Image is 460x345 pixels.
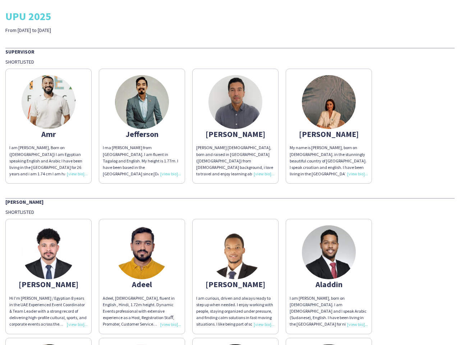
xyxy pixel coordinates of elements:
[9,295,88,328] div: Hi I’m [PERSON_NAME] / Egyptian 8 years in the UAE Experienced Event Coordinator & Team Leader wi...
[9,281,88,287] div: [PERSON_NAME]
[5,209,455,215] div: Shortlisted
[196,144,275,177] div: [PERSON_NAME] [DEMOGRAPHIC_DATA], born and raised in [GEOGRAPHIC_DATA] ([DEMOGRAPHIC_DATA]) from ...
[115,75,169,129] img: thumb-6688c2c387ac0.jpg
[103,144,181,177] div: I ma [PERSON_NAME] from [GEOGRAPHIC_DATA]. I am fluent in Tagalog and English. My height is 1.77m...
[22,75,75,129] img: thumb-66c1b6852183e.jpeg
[9,144,88,177] div: I am [PERSON_NAME], Born on ([DEMOGRAPHIC_DATA]) I am Egyptian speaking English and Arabic I have...
[290,295,368,328] div: I am [PERSON_NAME], born on [DEMOGRAPHIC_DATA]. I am [DEMOGRAPHIC_DATA] and I speak Arabic (Sudan...
[290,281,368,287] div: Aladdin
[208,225,262,279] img: thumb-687939ee1cde5.jpeg
[115,225,169,279] img: thumb-650b3ed19714f.jpg
[103,131,181,137] div: Jefferson
[5,27,163,33] div: From [DATE] to [DATE]
[5,48,455,55] div: Supervisor
[9,131,88,137] div: Amr
[103,281,181,287] div: Adeel
[196,131,275,137] div: [PERSON_NAME]
[5,59,455,65] div: Shortlisted
[302,225,356,279] img: thumb-67d642901d33e.jpg
[196,295,275,328] div: I am curious, driven and always ready to step up when needed. I enjoy working with people, stayin...
[290,131,368,137] div: [PERSON_NAME]
[208,75,262,129] img: thumb-689c32148e169.jpeg
[22,225,75,279] img: thumb-684b5b834749a.jpg
[290,145,367,235] span: My name is [PERSON_NAME], born on [DEMOGRAPHIC_DATA]. in the stunningly beautiful country of [GEO...
[302,75,356,129] img: thumb-67b6fb4222e51.jpg
[5,11,455,22] div: UPU 2025
[5,198,455,205] div: [PERSON_NAME]
[196,281,275,287] div: [PERSON_NAME]
[103,295,181,328] div: Adeel, [DEMOGRAPHIC_DATA], fluent in English , Hindi, 1.72m height. Dynamic Events professional w...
